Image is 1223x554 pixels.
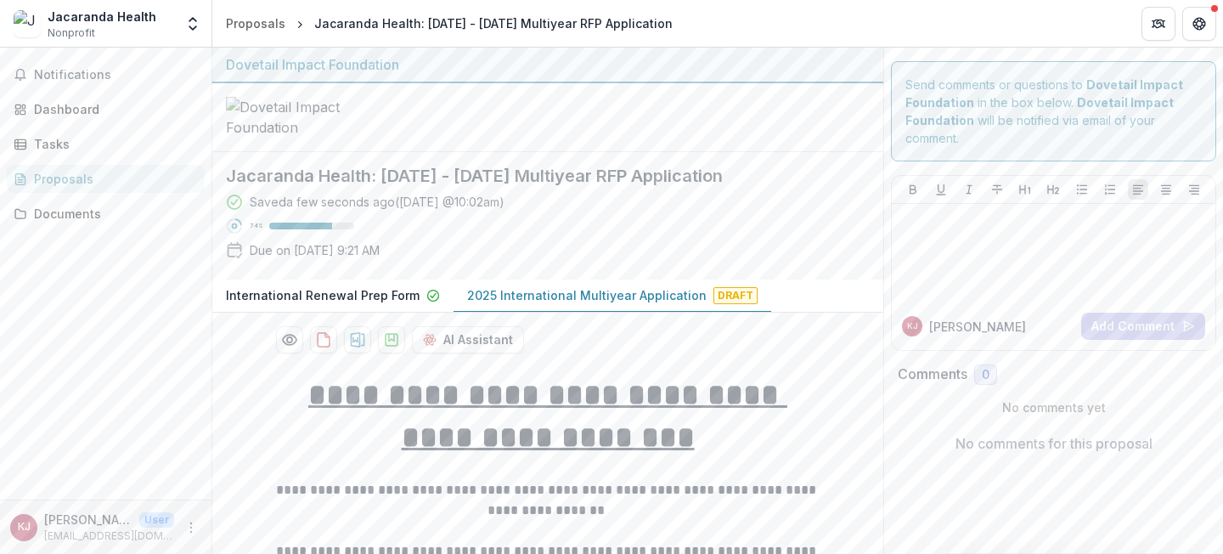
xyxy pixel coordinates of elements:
button: Heading 1 [1015,179,1035,200]
button: Notifications [7,61,205,88]
div: Jacaranda Health: [DATE] - [DATE] Multiyear RFP Application [314,14,673,32]
img: Dovetail Impact Foundation [226,97,396,138]
p: International Renewal Prep Form [226,286,420,304]
div: Dovetail Impact Foundation [226,54,870,75]
p: [EMAIL_ADDRESS][DOMAIN_NAME] [44,529,174,544]
button: Italicize [959,179,979,200]
button: Partners [1141,7,1175,41]
p: User [139,512,174,528]
button: More [181,517,201,538]
img: Jacaranda Health [14,10,41,37]
button: AI Assistant [412,326,524,353]
p: No comments yet [898,399,1209,416]
p: [PERSON_NAME] [44,511,132,529]
a: Tasks [7,130,205,158]
button: Preview 0df6be71-151e-4a3c-b7e0-cf3fbf811063-1.pdf [276,326,303,353]
div: Saved a few seconds ago ( [DATE] @ 10:02am ) [250,193,504,211]
div: Send comments or questions to in the box below. will be notified via email of your comment. [891,61,1216,161]
button: Align Left [1128,179,1148,200]
div: Documents [34,205,191,223]
p: 74 % [250,220,262,232]
button: Align Right [1184,179,1204,200]
button: Bullet List [1072,179,1092,200]
a: Proposals [7,165,205,193]
a: Dashboard [7,95,205,123]
p: Due on [DATE] 9:21 AM [250,241,380,259]
button: download-proposal [310,326,337,353]
p: [PERSON_NAME] [929,318,1026,336]
span: Notifications [34,68,198,82]
span: 0 [982,368,989,382]
div: Jacaranda Health [48,8,156,25]
a: Documents [7,200,205,228]
nav: breadcrumb [219,11,679,36]
span: Nonprofit [48,25,95,41]
a: Proposals [219,11,292,36]
button: Bold [903,179,923,200]
div: Dashboard [34,100,191,118]
button: Align Center [1156,179,1176,200]
button: Underline [931,179,951,200]
button: Ordered List [1100,179,1120,200]
div: Proposals [226,14,285,32]
span: Draft [713,287,758,304]
button: download-proposal [378,326,405,353]
button: download-proposal [344,326,371,353]
h2: Comments [898,366,967,382]
div: Katie Jennings [907,322,918,331]
button: Strike [987,179,1007,200]
button: Heading 2 [1043,179,1063,200]
div: Katie Jennings [18,522,31,533]
p: No comments for this proposal [955,433,1153,454]
h2: Jacaranda Health: [DATE] - [DATE] Multiyear RFP Application [226,166,843,186]
div: Proposals [34,170,191,188]
button: Add Comment [1081,313,1205,340]
button: Get Help [1182,7,1216,41]
div: Tasks [34,135,191,153]
button: Open entity switcher [181,7,205,41]
p: 2025 International Multiyear Application [467,286,707,304]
